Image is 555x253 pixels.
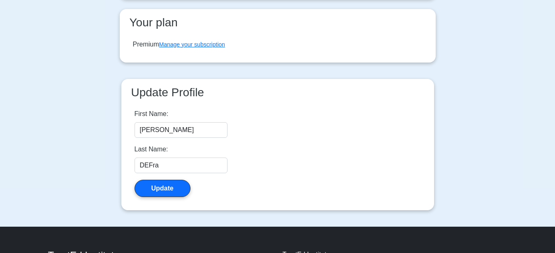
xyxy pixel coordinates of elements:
h3: Update Profile [128,86,427,100]
h3: Your plan [126,16,429,30]
div: Premium [133,39,225,49]
label: First Name: [135,109,169,119]
button: Update [135,180,190,197]
a: Manage your subscription [159,41,225,48]
label: Last Name: [135,144,168,154]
